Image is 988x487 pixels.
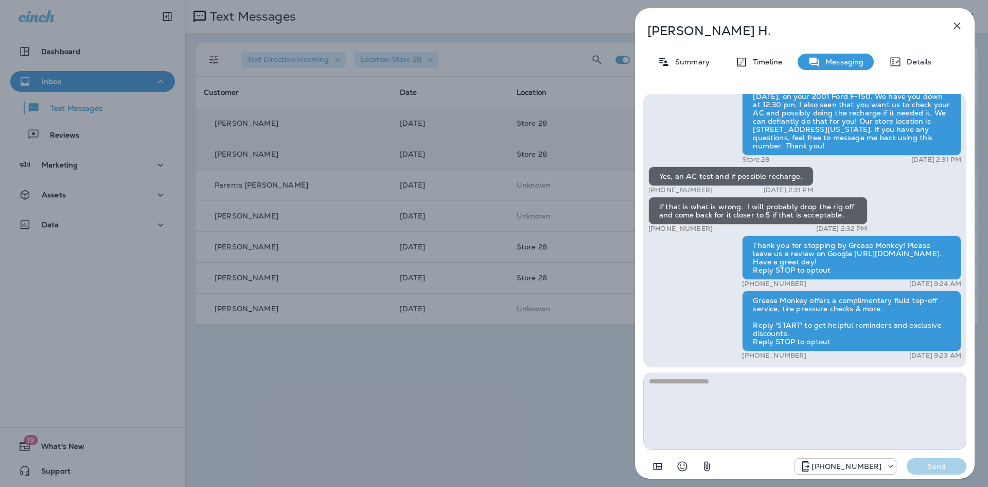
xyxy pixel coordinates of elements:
[647,456,668,477] button: Add in a premade template
[909,280,961,288] p: [DATE] 9:24 AM
[816,225,868,233] p: [DATE] 2:32 PM
[648,197,868,225] div: if that is what is wrong. I will probably drop the rig off and come back for it closer to 5 if th...
[647,24,928,38] p: [PERSON_NAME] H.
[742,62,961,156] div: Hey [PERSON_NAME]! This is [PERSON_NAME] from Grease Monkey. I'm just sending you a friendly remi...
[742,156,769,164] p: Store 28
[820,58,863,66] p: Messaging
[811,462,881,471] p: [PHONE_NUMBER]
[795,460,896,473] div: +1 (208) 858-5823
[742,351,806,360] p: [PHONE_NUMBER]
[670,58,710,66] p: Summary
[909,351,961,360] p: [DATE] 9:23 AM
[648,166,814,186] div: Yes, an AC test and if possible recharge.
[764,186,814,194] p: [DATE] 2:31 PM
[902,58,931,66] p: Details
[748,58,782,66] p: Timeline
[742,236,961,280] div: Thank you for stopping by Grease Monkey! Please leave us a review on Google [URL][DOMAIN_NAME]. H...
[648,225,713,233] p: [PHONE_NUMBER]
[648,186,713,194] p: [PHONE_NUMBER]
[911,156,961,164] p: [DATE] 2:31 PM
[672,456,693,477] button: Select an emoji
[742,280,806,288] p: [PHONE_NUMBER]
[742,291,961,351] div: Grease Monkey offers a complimentary fluid top-off service, tire pressure checks & more. Reply 'S...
